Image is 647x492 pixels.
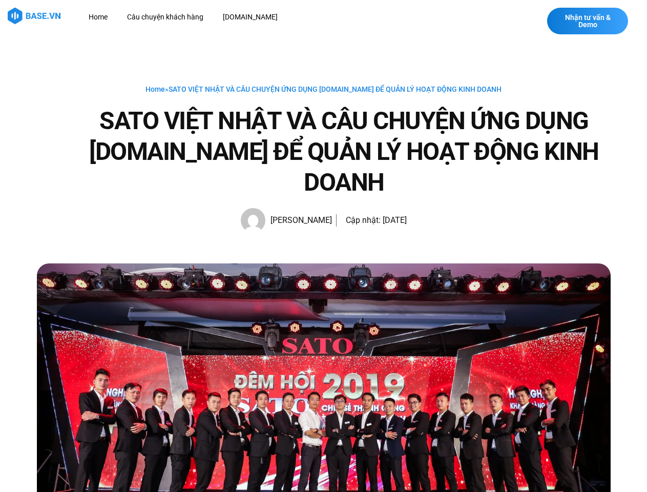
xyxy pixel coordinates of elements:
span: [PERSON_NAME] [265,213,332,228]
span: Cập nhật: [346,215,381,225]
span: Nhận tư vấn & Demo [557,14,618,28]
a: [DOMAIN_NAME] [215,8,285,27]
a: Nhận tư vấn & Demo [547,8,628,34]
a: Home [145,85,165,93]
img: Picture of Hạnh Hoàng [241,208,265,233]
a: Home [81,8,115,27]
time: [DATE] [383,215,407,225]
span: SATO VIỆT NHẬT VÀ CÂU CHUYỆN ỨNG DỤNG [DOMAIN_NAME] ĐỂ QUẢN LÝ HOẠT ĐỘNG KINH DOANH [169,85,502,93]
a: Picture of Hạnh Hoàng [PERSON_NAME] [241,208,332,233]
nav: Menu [81,8,397,27]
a: Câu chuyện khách hàng [119,8,211,27]
h1: SATO VIỆT NHẬT VÀ CÂU CHUYỆN ỨNG DỤNG [DOMAIN_NAME] ĐỂ QUẢN LÝ HOẠT ĐỘNG KINH DOANH [78,106,611,198]
span: » [145,85,502,93]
